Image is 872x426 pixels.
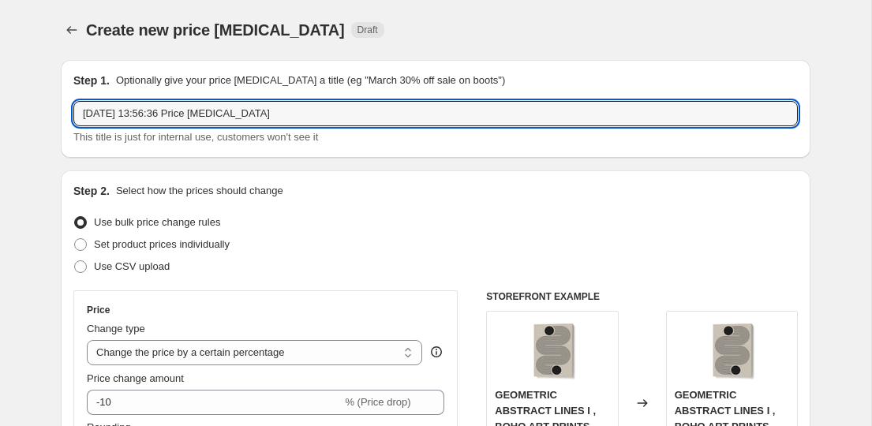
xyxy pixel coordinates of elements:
[116,73,505,88] p: Optionally give your price [MEDICAL_DATA] a title (eg "March 30% off sale on boots")
[87,390,342,415] input: -15
[87,372,184,384] span: Price change amount
[86,21,345,39] span: Create new price [MEDICAL_DATA]
[700,319,763,383] img: gallerywrap-resized_212f066c-7c3d-4415-9b16-553eb73bee29_80x.jpg
[73,131,318,143] span: This title is just for internal use, customers won't see it
[87,323,145,334] span: Change type
[94,238,230,250] span: Set product prices individually
[429,344,444,360] div: help
[94,260,170,272] span: Use CSV upload
[61,19,83,41] button: Price change jobs
[73,183,110,199] h2: Step 2.
[94,216,220,228] span: Use bulk price change rules
[521,319,584,383] img: gallerywrap-resized_212f066c-7c3d-4415-9b16-553eb73bee29_80x.jpg
[73,101,798,126] input: 30% off holiday sale
[345,396,410,408] span: % (Price drop)
[73,73,110,88] h2: Step 1.
[116,183,283,199] p: Select how the prices should change
[486,290,798,303] h6: STOREFRONT EXAMPLE
[87,304,110,316] h3: Price
[357,24,378,36] span: Draft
